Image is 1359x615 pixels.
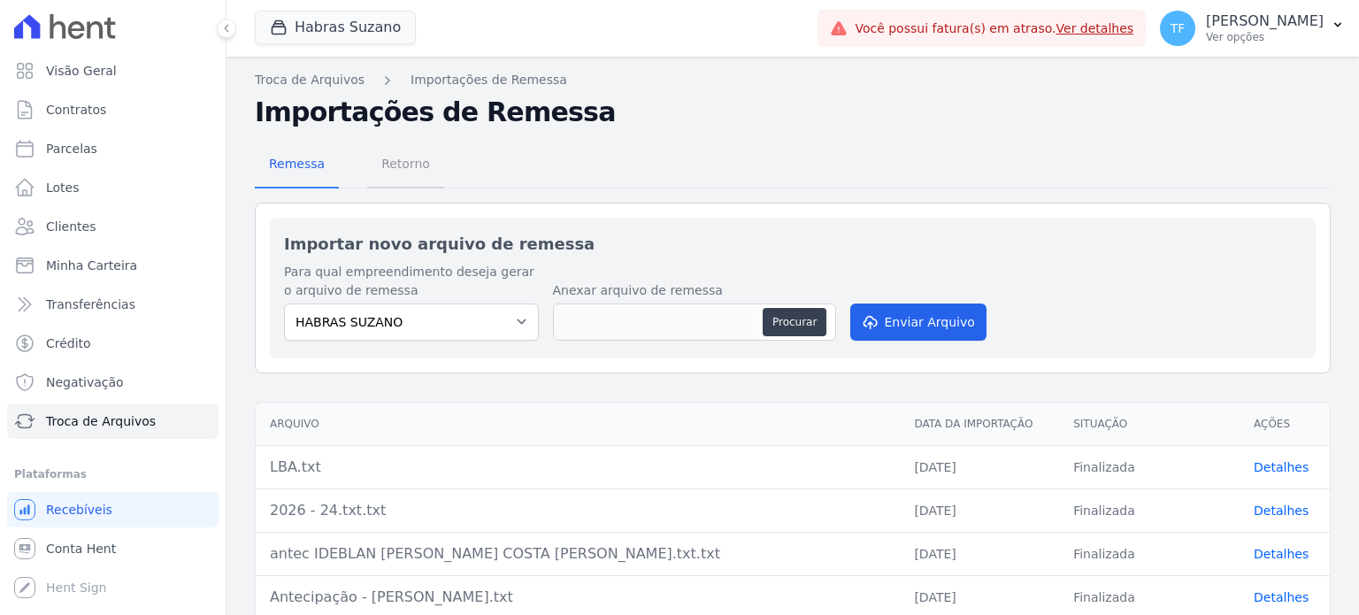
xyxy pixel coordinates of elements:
span: Troca de Arquivos [46,412,156,430]
a: Retorno [367,142,444,188]
a: Detalhes [1254,460,1309,474]
a: Remessa [255,142,339,188]
td: Finalizada [1059,488,1240,532]
td: [DATE] [900,532,1059,575]
label: Anexar arquivo de remessa [553,281,836,300]
div: Antecipação - [PERSON_NAME].txt [270,587,886,608]
a: Detalhes [1254,504,1309,518]
span: Remessa [258,146,335,181]
a: Lotes [7,170,219,205]
span: Retorno [371,146,441,181]
td: Finalizada [1059,532,1240,575]
button: Habras Suzano [255,11,416,44]
label: Para qual empreendimento deseja gerar o arquivo de remessa [284,263,539,300]
h2: Importar novo arquivo de remessa [284,232,1301,256]
span: Recebíveis [46,501,112,519]
p: Ver opções [1206,30,1324,44]
a: Recebíveis [7,492,219,527]
a: Clientes [7,209,219,244]
a: Ver detalhes [1056,21,1134,35]
button: TF [PERSON_NAME] Ver opções [1146,4,1359,53]
a: Detalhes [1254,547,1309,561]
a: Contratos [7,92,219,127]
th: Ações [1240,403,1330,446]
span: Contratos [46,101,106,119]
a: Minha Carteira [7,248,219,283]
td: [DATE] [900,488,1059,532]
a: Conta Hent [7,531,219,566]
div: 2026 - 24.txt.txt [270,500,886,521]
span: Crédito [46,334,91,352]
a: Negativação [7,365,219,400]
th: Arquivo [256,403,900,446]
span: Transferências [46,296,135,313]
td: [DATE] [900,445,1059,488]
p: [PERSON_NAME] [1206,12,1324,30]
span: TF [1171,22,1186,35]
div: Plataformas [14,464,211,485]
span: Conta Hent [46,540,116,557]
a: Troca de Arquivos [255,71,365,89]
a: Transferências [7,287,219,322]
span: Parcelas [46,140,97,158]
span: Clientes [46,218,96,235]
a: Parcelas [7,131,219,166]
a: Visão Geral [7,53,219,88]
span: Negativação [46,373,124,391]
a: Crédito [7,326,219,361]
th: Situação [1059,403,1240,446]
button: Procurar [763,308,826,336]
span: Lotes [46,179,80,196]
nav: Tab selector [255,142,444,188]
button: Enviar Arquivo [850,304,987,341]
span: Minha Carteira [46,257,137,274]
div: antec IDEBLAN [PERSON_NAME] COSTA [PERSON_NAME].txt.txt [270,543,886,565]
span: Visão Geral [46,62,117,80]
td: Finalizada [1059,445,1240,488]
a: Importações de Remessa [411,71,567,89]
h2: Importações de Remessa [255,96,1331,128]
a: Troca de Arquivos [7,404,219,439]
th: Data da Importação [900,403,1059,446]
nav: Breadcrumb [255,71,1331,89]
div: LBA.txt [270,457,886,478]
span: Você possui fatura(s) em atraso. [855,19,1133,38]
a: Detalhes [1254,590,1309,604]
